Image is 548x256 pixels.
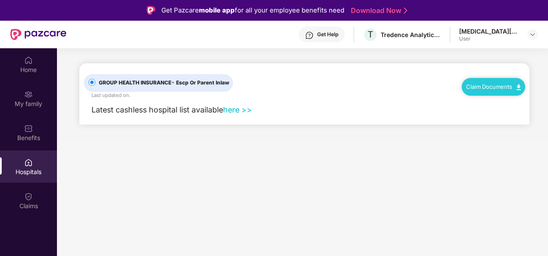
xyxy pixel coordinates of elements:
[199,6,235,14] strong: mobile app
[368,29,373,40] span: T
[24,158,33,167] img: svg+xml;base64,PHN2ZyBpZD0iSG9zcGl0YWxzIiB4bWxucz0iaHR0cDovL3d3dy53My5vcmcvMjAwMC9zdmciIHdpZHRoPS...
[517,84,521,90] img: svg+xml;base64,PHN2ZyB4bWxucz0iaHR0cDovL3d3dy53My5vcmcvMjAwMC9zdmciIHdpZHRoPSIxMC40IiBoZWlnaHQ9Ij...
[305,31,314,40] img: svg+xml;base64,PHN2ZyBpZD0iSGVscC0zMngzMiIgeG1sbnM9Imh0dHA6Ly93d3cudzMub3JnLzIwMDAvc3ZnIiB3aWR0aD...
[171,79,229,86] span: - Escp Or Parent Inlaw
[91,92,130,100] div: Last updated on .
[223,105,252,114] a: here >>
[91,105,223,114] span: Latest cashless hospital list available
[351,6,405,15] a: Download Now
[404,6,407,15] img: Stroke
[381,31,441,39] div: Tredence Analytics Solutions Private Limited
[317,31,338,38] div: Get Help
[95,79,233,87] span: GROUP HEALTH INSURANCE
[24,90,33,99] img: svg+xml;base64,PHN2ZyB3aWR0aD0iMjAiIGhlaWdodD0iMjAiIHZpZXdCb3g9IjAgMCAyMCAyMCIgZmlsbD0ibm9uZSIgeG...
[161,5,344,16] div: Get Pazcare for all your employee benefits need
[24,192,33,201] img: svg+xml;base64,PHN2ZyBpZD0iQ2xhaW0iIHhtbG5zPSJodHRwOi8vd3d3LnczLm9yZy8yMDAwL3N2ZyIgd2lkdGg9IjIwIi...
[147,6,155,15] img: Logo
[529,31,536,38] img: svg+xml;base64,PHN2ZyBpZD0iRHJvcGRvd24tMzJ4MzIiIHhtbG5zPSJodHRwOi8vd3d3LnczLm9yZy8yMDAwL3N2ZyIgd2...
[24,56,33,65] img: svg+xml;base64,PHN2ZyBpZD0iSG9tZSIgeG1sbnM9Imh0dHA6Ly93d3cudzMub3JnLzIwMDAvc3ZnIiB3aWR0aD0iMjAiIG...
[10,29,66,40] img: New Pazcare Logo
[24,124,33,133] img: svg+xml;base64,PHN2ZyBpZD0iQmVuZWZpdHMiIHhtbG5zPSJodHRwOi8vd3d3LnczLm9yZy8yMDAwL3N2ZyIgd2lkdGg9Ij...
[459,35,520,42] div: User
[466,83,521,90] a: Claim Documents
[459,27,520,35] div: [MEDICAL_DATA][PERSON_NAME] [PERSON_NAME]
